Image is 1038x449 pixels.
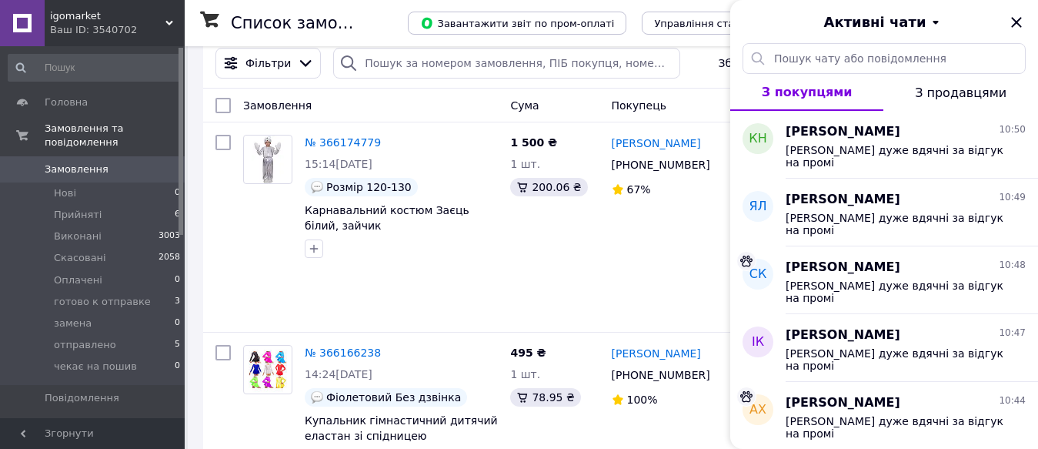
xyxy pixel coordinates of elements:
span: 0 [175,186,180,200]
input: Пошук чату або повідомлення [743,43,1026,74]
span: 10:47 [999,327,1026,340]
span: чекає на пошив [54,360,137,374]
span: Збережені фільтри: [719,55,831,71]
a: № 366174779 [305,136,381,149]
span: Нові [54,186,76,200]
span: [PERSON_NAME] [786,123,900,141]
a: Купальник гімнастичний дитячий еластан зі спідницею [305,414,498,442]
span: 10:48 [999,259,1026,272]
span: 67% [627,183,651,196]
a: № 366166238 [305,347,381,359]
a: Карнавальний костюм Заєць білий, зайчик [305,204,469,232]
span: Скасовані [54,251,106,265]
button: Управління статусами [642,12,784,35]
span: [PERSON_NAME] [786,259,900,276]
span: 3003 [159,230,180,243]
span: замена [54,317,92,330]
span: З покупцями [762,85,853,99]
div: [PHONE_NUMBER] [609,154,713,176]
div: 200.06 ₴ [510,178,587,196]
img: Фото товару [252,136,283,183]
a: [PERSON_NAME] [612,136,701,151]
span: 495 ₴ [510,347,546,359]
span: Покупець [612,99,666,112]
span: Розмір 120-130 [326,181,412,193]
span: АХ [749,401,766,419]
span: Активні чати [823,12,926,32]
div: [PHONE_NUMBER] [609,364,713,386]
span: Фіолетовий Без дзвінка [326,391,461,404]
button: Завантажити звіт по пром-оплаті [408,12,626,35]
a: Фото товару [243,135,292,184]
button: СК[PERSON_NAME]10:48[PERSON_NAME] дуже вдячні за відгук на промі [730,246,1038,314]
button: КН[PERSON_NAME]10:50[PERSON_NAME] дуже вдячні за відгук на промі [730,111,1038,179]
span: 10:49 [999,191,1026,204]
span: СК [749,266,767,283]
span: 6 [175,208,180,222]
img: :speech_balloon: [311,391,323,404]
span: 10:50 [999,123,1026,136]
span: Управління статусами [654,18,772,29]
button: Закрити [1007,13,1026,32]
span: З продавцями [915,85,1006,100]
span: Замовлення [243,99,312,112]
span: 5 [175,338,180,352]
input: Пошук [8,54,182,82]
span: Прийняті [54,208,102,222]
span: готово к отправке [54,295,151,309]
span: Замовлення [45,163,108,176]
span: 1 шт. [510,368,540,380]
div: Ваш ID: 3540702 [50,23,185,37]
span: igomarket [50,9,165,23]
h1: Список замовлень [231,14,387,32]
span: [PERSON_NAME] [786,191,900,209]
span: 1 500 ₴ [510,136,557,149]
span: отправлено [54,338,116,352]
span: 0 [175,273,180,287]
a: [PERSON_NAME] [612,346,701,361]
span: 2058 [159,251,180,265]
span: Головна [45,95,88,109]
div: 78.95 ₴ [510,388,580,407]
span: ЯЛ [749,198,766,216]
button: ІК[PERSON_NAME]10:47[PERSON_NAME] дуже вдячні за відгук на промі [730,314,1038,382]
span: [PERSON_NAME] [786,327,900,344]
span: Завантажити звіт по пром-оплаті [420,16,614,30]
span: [PERSON_NAME] [786,394,900,412]
button: З покупцями [730,74,883,111]
button: ЯЛ[PERSON_NAME]10:49[PERSON_NAME] дуже вдячні за відгук на промі [730,179,1038,246]
button: З продавцями [883,74,1038,111]
span: 1 шт. [510,158,540,170]
span: [PERSON_NAME] дуже вдячні за відгук на промі [786,415,1004,440]
button: Активні чати [773,12,995,32]
span: 10:44 [999,394,1026,407]
span: 15:14[DATE] [305,158,372,170]
a: Фото товару [243,345,292,394]
span: Фільтри [245,55,291,71]
span: 100% [627,394,658,406]
span: [PERSON_NAME] дуже вдячні за відгук на промі [786,280,1004,304]
span: 14:24[DATE] [305,368,372,380]
span: Замовлення та повідомлення [45,122,185,149]
img: :speech_balloon: [311,181,323,193]
span: Повідомлення [45,391,119,405]
span: КН [749,130,766,148]
span: [PERSON_NAME] дуже вдячні за відгук на промі [786,212,1004,236]
span: 0 [175,360,180,374]
span: [PERSON_NAME] дуже вдячні за відгук на промі [786,347,1004,372]
img: Фото товару [249,346,287,394]
span: 0 [175,317,180,330]
span: [PERSON_NAME] дуже вдячні за відгук на промі [786,144,1004,169]
span: Оплачені [54,273,102,287]
span: Cума [510,99,539,112]
span: ІК [752,333,764,351]
span: 3 [175,295,180,309]
input: Пошук за номером замовлення, ПІБ покупця, номером телефону, Email, номером накладної [333,48,679,79]
span: Виконані [54,230,102,243]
